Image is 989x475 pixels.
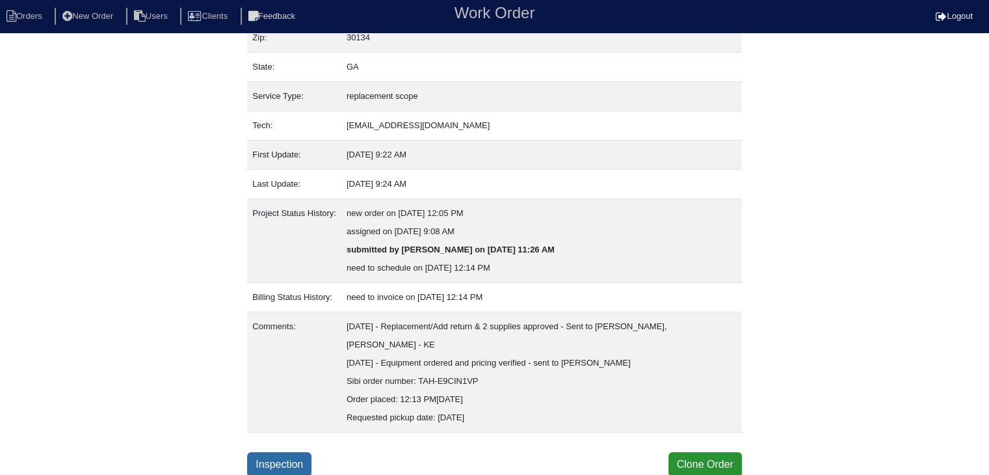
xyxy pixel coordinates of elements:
td: 30134 [341,23,742,53]
td: [DATE] 9:22 AM [341,141,742,170]
div: need to invoice on [DATE] 12:14 PM [347,288,737,306]
li: Clients [180,8,238,25]
td: Comments: [247,312,341,433]
td: replacement scope [341,82,742,111]
li: Feedback [241,8,306,25]
li: Users [126,8,178,25]
div: need to schedule on [DATE] 12:14 PM [347,259,737,277]
a: Clients [180,11,238,21]
div: submitted by [PERSON_NAME] on [DATE] 11:26 AM [347,241,737,259]
li: New Order [55,8,124,25]
td: Billing Status History: [247,283,341,312]
td: GA [341,53,742,82]
td: [DATE] 9:24 AM [341,170,742,199]
div: assigned on [DATE] 9:08 AM [347,223,737,241]
td: Service Type: [247,82,341,111]
td: Zip: [247,23,341,53]
td: [DATE] - Replacement/Add return & 2 supplies approved - Sent to [PERSON_NAME], [PERSON_NAME] - KE... [341,312,742,433]
td: Tech: [247,111,341,141]
td: State: [247,53,341,82]
a: Users [126,11,178,21]
div: new order on [DATE] 12:05 PM [347,204,737,223]
a: New Order [55,11,124,21]
td: [EMAIL_ADDRESS][DOMAIN_NAME] [341,111,742,141]
td: Last Update: [247,170,341,199]
td: Project Status History: [247,199,341,283]
td: First Update: [247,141,341,170]
a: Logout [936,11,973,21]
